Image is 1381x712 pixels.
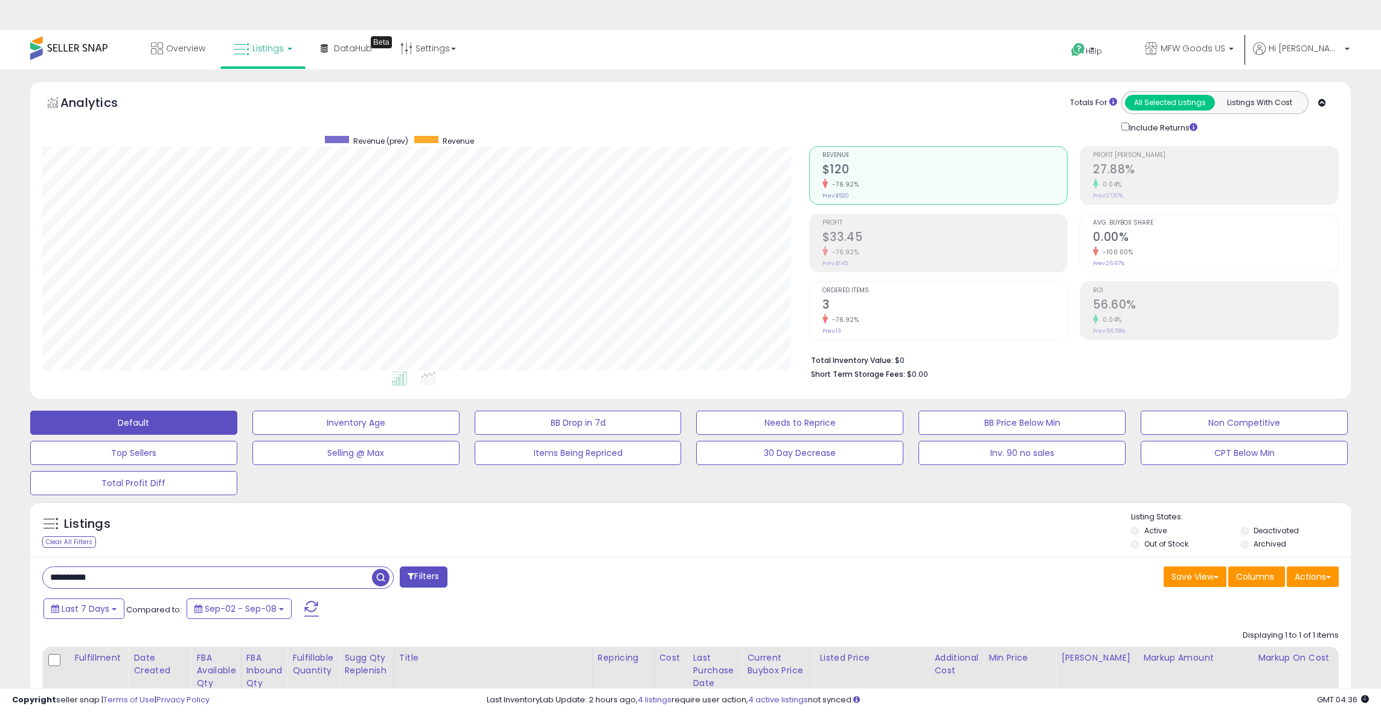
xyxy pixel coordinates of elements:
p: Listing States: [1131,512,1351,523]
a: 4 active listings [748,694,808,705]
span: Revenue [822,152,1068,159]
button: Actions [1287,566,1339,587]
small: Prev: $145 [822,260,848,267]
h2: $33.45 [822,230,1068,246]
div: Last InventoryLab Update: 2 hours ago, require user action, not synced. [487,694,1369,706]
a: DataHub [312,30,381,66]
small: Prev: 56.58% [1093,327,1125,335]
small: Prev: 26.67% [1093,260,1124,267]
span: Profit [822,220,1068,226]
div: Cost [659,652,683,664]
span: MFW Goods US [1161,42,1225,54]
div: Markup on Cost [1258,652,1362,664]
span: 2025-09-16 04:36 GMT [1317,694,1369,705]
a: MFW Goods US [1136,30,1243,69]
span: Last 7 Days [62,603,109,615]
button: Inv. 90 no sales [918,441,1126,465]
button: Listings With Cost [1214,95,1304,111]
small: Prev: 27.87% [1093,192,1123,199]
button: Selling @ Max [252,441,460,465]
button: CPT Below Min [1141,441,1348,465]
button: Last 7 Days [43,598,124,619]
div: seller snap | | [12,694,210,706]
small: -76.92% [828,315,859,324]
b: Short Term Storage Fees: [811,369,905,379]
h2: 3 [822,298,1068,314]
li: $0 [811,352,1330,367]
h5: Listings [64,516,111,533]
div: Totals For [1070,97,1117,109]
a: 4 listings [638,694,671,705]
i: Get Help [1071,42,1086,57]
button: All Selected Listings [1125,95,1215,111]
a: Privacy Policy [156,694,210,705]
button: BB Price Below Min [918,411,1126,435]
span: Listings [252,42,284,54]
th: Please note that this number is a calculation based on your required days of coverage and your ve... [339,647,394,707]
small: -76.92% [828,248,859,257]
a: Overview [142,30,214,66]
button: BB Drop in 7d [475,411,682,435]
span: ROI [1093,287,1338,294]
button: Columns [1228,566,1285,587]
span: Compared to: [126,604,182,615]
div: Include Returns [1112,120,1212,134]
div: Additional Cost [934,652,978,677]
button: Save View [1164,566,1226,587]
span: Sep-02 - Sep-08 [205,603,277,615]
div: Fulfillment [74,652,123,664]
div: [PERSON_NAME] [1061,652,1133,664]
small: 0.04% [1098,180,1122,189]
button: 30 Day Decrease [696,441,903,465]
small: -76.92% [828,180,859,189]
div: Markup Amount [1143,652,1248,664]
div: Date Created [133,652,186,677]
span: DataHub [334,42,372,54]
h2: $120 [822,162,1068,179]
small: -100.00% [1098,248,1133,257]
label: Out of Stock [1144,539,1188,549]
span: Overview [166,42,205,54]
a: Hi [PERSON_NAME] [1253,42,1350,69]
a: Help [1062,33,1126,69]
div: Repricing [598,652,649,664]
button: Top Sellers [30,441,237,465]
div: Min Price [988,652,1051,664]
h2: 0.00% [1093,230,1338,246]
button: Needs to Reprice [696,411,903,435]
div: Listed Price [819,652,924,664]
h2: 56.60% [1093,298,1338,314]
div: Displaying 1 to 1 of 1 items [1243,630,1339,641]
label: Archived [1254,539,1286,549]
span: Revenue (prev) [353,136,408,146]
div: Title [399,652,588,664]
span: Hi [PERSON_NAME] [1269,42,1341,54]
a: Settings [391,30,465,66]
th: The percentage added to the cost of goods (COGS) that forms the calculator for Min & Max prices. [1253,647,1368,707]
span: Columns [1236,571,1274,583]
button: Inventory Age [252,411,460,435]
button: Sep-02 - Sep-08 [187,598,292,619]
a: Terms of Use [103,694,155,705]
div: Tooltip anchor [371,36,392,48]
div: FBA inbound Qty [246,652,283,690]
div: Last Purchase Date (GMT) [693,652,737,702]
h2: 27.88% [1093,162,1338,179]
b: Total Inventory Value: [811,355,893,365]
span: Profit [PERSON_NAME] [1093,152,1338,159]
button: Default [30,411,237,435]
a: Listings [225,30,301,66]
span: Avg. Buybox Share [1093,220,1338,226]
button: Items Being Repriced [475,441,682,465]
div: Current Buybox Price [747,652,809,677]
small: Prev: 13 [822,327,841,335]
small: 0.04% [1098,315,1122,324]
label: Active [1144,525,1167,536]
strong: Copyright [12,694,56,705]
div: Sugg Qty Replenish [344,652,389,677]
button: Non Competitive [1141,411,1348,435]
span: Help [1086,46,1102,56]
span: Ordered Items [822,287,1068,294]
div: Clear All Filters [42,536,96,548]
button: Total Profit Diff [30,471,237,495]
